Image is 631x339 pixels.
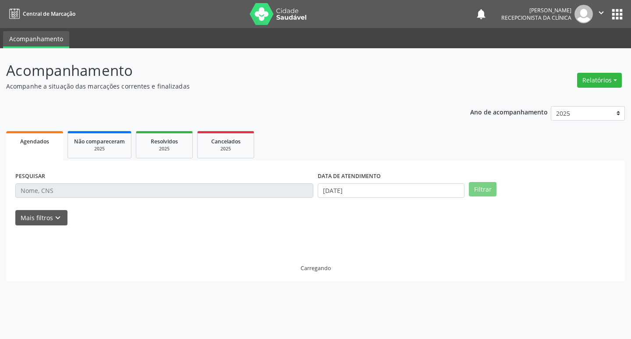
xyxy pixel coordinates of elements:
[593,5,610,23] button: 
[211,138,241,145] span: Cancelados
[301,264,331,272] div: Carregando
[142,146,186,152] div: 2025
[6,82,439,91] p: Acompanhe a situação das marcações correntes e finalizadas
[151,138,178,145] span: Resolvidos
[475,8,487,20] button: notifications
[469,182,496,197] button: Filtrar
[74,146,125,152] div: 2025
[596,8,606,18] i: 
[501,7,571,14] div: [PERSON_NAME]
[23,10,75,18] span: Central de Marcação
[15,210,67,225] button: Mais filtroskeyboard_arrow_down
[15,183,313,198] input: Nome, CNS
[318,170,381,183] label: DATA DE ATENDIMENTO
[610,7,625,22] button: apps
[577,73,622,88] button: Relatórios
[204,146,248,152] div: 2025
[74,138,125,145] span: Não compareceram
[20,138,49,145] span: Agendados
[15,170,45,183] label: PESQUISAR
[6,7,75,21] a: Central de Marcação
[318,183,464,198] input: Selecione um intervalo
[3,31,69,48] a: Acompanhamento
[574,5,593,23] img: img
[53,213,63,223] i: keyboard_arrow_down
[470,106,548,117] p: Ano de acompanhamento
[6,60,439,82] p: Acompanhamento
[501,14,571,21] span: Recepcionista da clínica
